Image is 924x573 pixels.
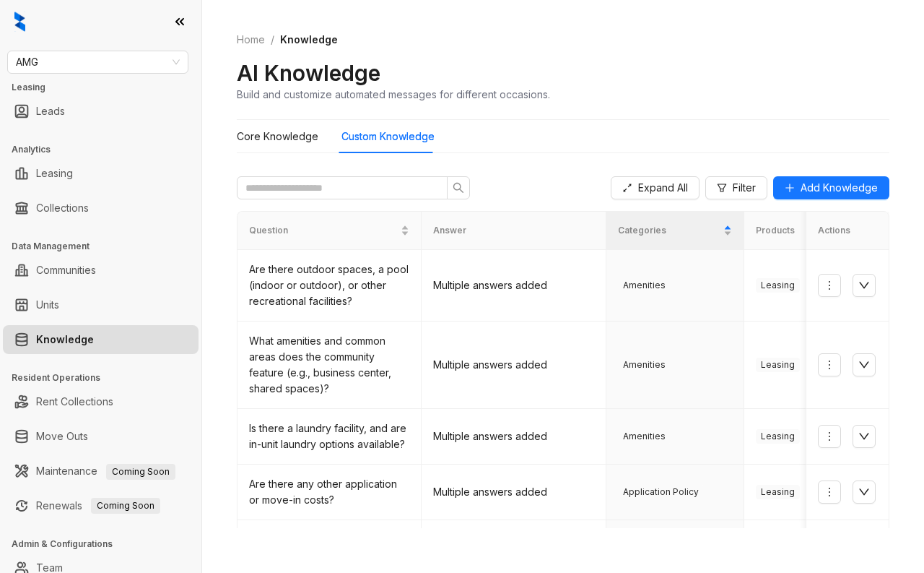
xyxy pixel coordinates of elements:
[3,422,199,451] li: Move Outs
[717,183,727,193] span: filter
[249,333,409,397] div: What amenities and common areas does the community feature (e.g., business center, shared spaces)?
[12,81,201,94] h3: Leasing
[422,520,606,567] td: Multiple answers added
[36,325,94,354] a: Knowledge
[773,176,889,199] button: Add Knowledge
[234,32,268,48] a: Home
[705,176,767,199] button: Filter
[801,180,878,196] span: Add Knowledge
[756,485,800,499] span: Leasing
[422,212,606,250] th: Answer
[638,180,688,196] span: Expand All
[3,256,199,285] li: Communities
[858,486,870,498] span: down
[237,87,550,102] div: Build and customize automated messages for different occasions.
[91,498,160,514] span: Coming Soon
[858,431,870,442] span: down
[36,422,88,451] a: Move Outs
[237,59,380,87] h2: AI Knowledge
[806,212,889,250] th: Actions
[36,290,59,319] a: Units
[618,278,671,293] span: Amenities
[106,464,175,480] span: Coming Soon
[14,12,25,32] img: logo
[756,278,800,293] span: Leasing
[618,485,704,499] span: Application Policy
[3,194,199,223] li: Collections
[36,159,73,188] a: Leasing
[3,325,199,354] li: Knowledge
[3,387,199,416] li: Rent Collections
[453,182,464,194] span: search
[237,212,422,250] th: Question
[341,129,435,145] div: Custom Knowledge
[36,491,160,520] a: RenewalsComing Soon
[16,51,180,73] span: AMG
[12,240,201,253] h3: Data Management
[3,457,199,486] li: Maintenance
[249,476,409,508] div: Are there any other application or move-in costs?
[785,183,795,193] span: plus
[3,97,199,126] li: Leads
[422,409,606,465] td: Multiple answers added
[12,143,201,156] h3: Analytics
[618,429,671,444] span: Amenities
[422,250,606,322] td: Multiple answers added
[824,486,835,498] span: more
[858,359,870,371] span: down
[271,32,274,48] li: /
[249,224,398,238] span: Question
[858,280,870,291] span: down
[744,212,882,250] th: Products
[3,159,199,188] li: Leasing
[756,429,800,444] span: Leasing
[12,371,201,384] h3: Resident Operations
[249,262,409,309] div: Are there outdoor spaces, a pool (indoor or outdoor), or other recreational facilities?
[756,224,858,238] span: Products
[618,358,671,372] span: Amenities
[622,183,632,193] span: expand-alt
[422,465,606,520] td: Multiple answers added
[36,97,65,126] a: Leads
[824,280,835,291] span: more
[36,194,89,223] a: Collections
[12,538,201,551] h3: Admin & Configurations
[824,359,835,371] span: more
[280,33,338,46] span: Knowledge
[618,224,720,238] span: Categories
[249,421,409,452] div: Is there a laundry facility, and are in-unit laundry options available?
[3,491,199,520] li: Renewals
[611,176,699,199] button: Expand All
[756,358,800,372] span: Leasing
[824,431,835,442] span: more
[237,129,318,145] div: Core Knowledge
[3,290,199,319] li: Units
[733,180,756,196] span: Filter
[36,256,96,285] a: Communities
[422,322,606,409] td: Multiple answers added
[36,387,113,416] a: Rent Collections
